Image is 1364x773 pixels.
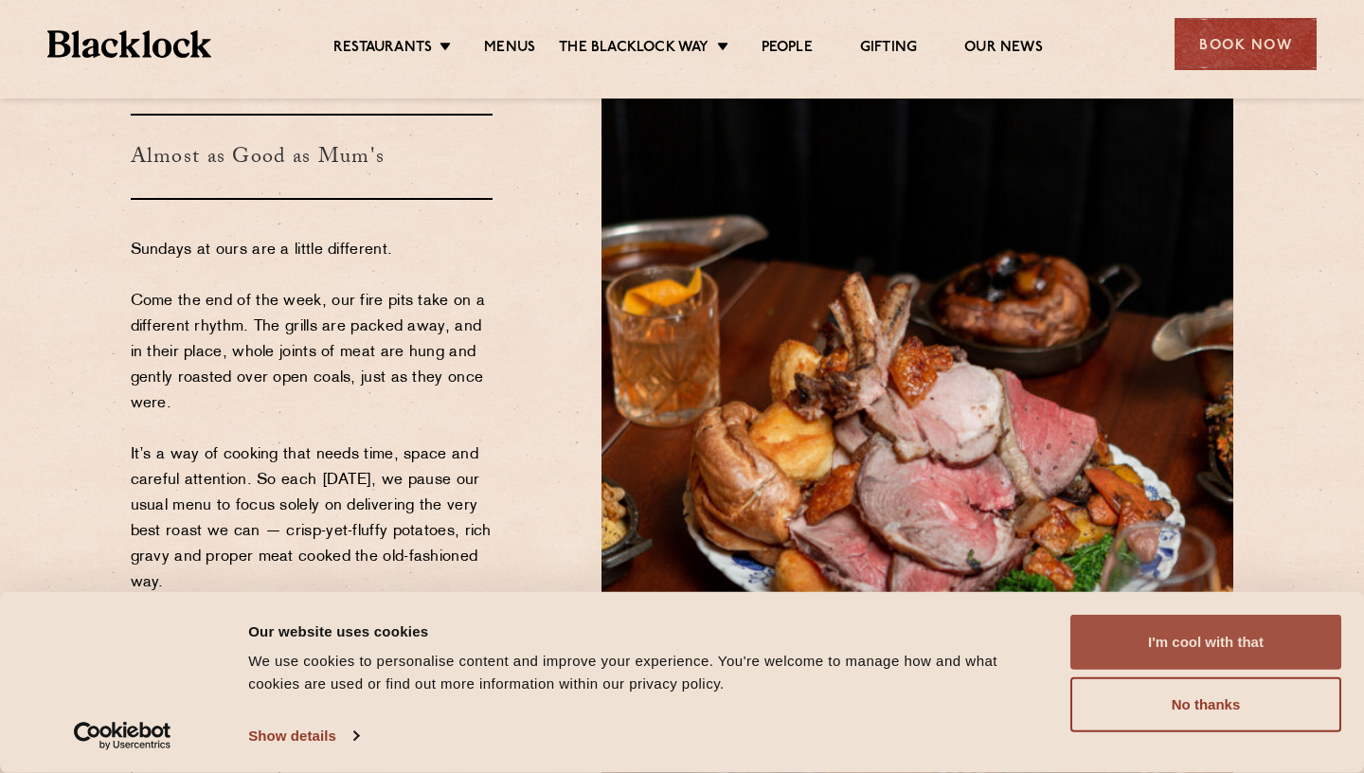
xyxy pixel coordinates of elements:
a: The Blacklock Way [559,39,709,60]
h3: Almost as Good as Mum's [131,114,494,200]
button: I'm cool with that [1070,615,1341,670]
p: Sundays at ours are a little different. Come the end of the week, our fire pits take on a differe... [131,238,494,698]
button: No thanks [1070,677,1341,732]
a: Usercentrics Cookiebot - opens in a new window [40,722,206,750]
img: BL_Textured_Logo-footer-cropped.svg [47,30,211,58]
div: Book Now [1175,18,1317,70]
a: Menus [484,39,535,60]
div: We use cookies to personalise content and improve your experience. You're welcome to manage how a... [248,650,1049,695]
a: Gifting [860,39,917,60]
div: Our website uses cookies [248,620,1049,642]
a: Restaurants [333,39,432,60]
a: People [762,39,813,60]
a: Our News [964,39,1043,60]
a: Show details [248,722,358,750]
